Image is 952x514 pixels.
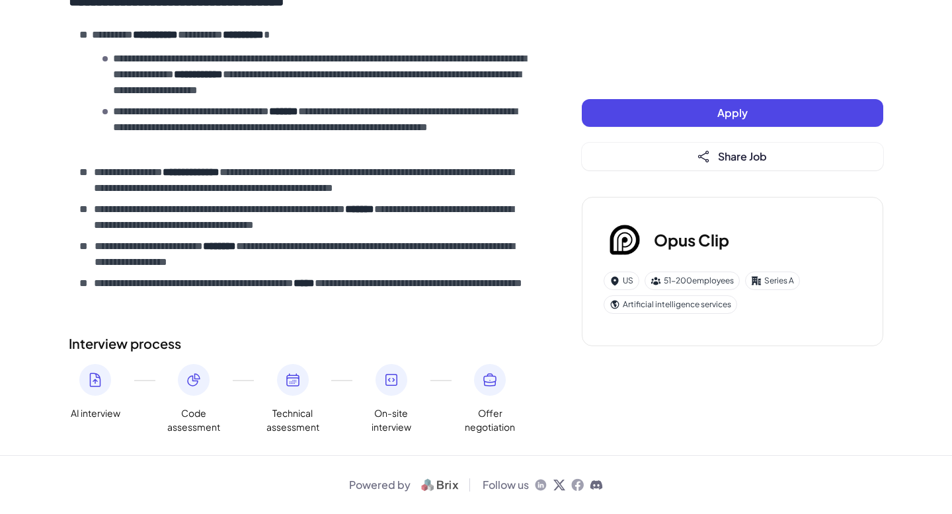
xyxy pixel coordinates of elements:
span: Technical assessment [266,406,319,434]
div: US [604,272,639,290]
img: logo [416,477,464,493]
div: 51-200 employees [645,272,740,290]
span: Apply [717,106,748,120]
span: On-site interview [365,406,418,434]
button: Share Job [582,143,883,170]
span: Powered by [349,477,411,493]
h2: Interview process [69,334,529,353]
div: Artificial intelligence services [604,295,737,314]
h3: Opus Clip [654,228,729,252]
span: Code assessment [167,406,220,434]
div: Series A [745,272,800,290]
span: AI interview [71,406,120,420]
span: Share Job [718,149,767,163]
img: Op [604,219,646,261]
button: Apply [582,99,883,127]
span: Offer negotiation [463,406,516,434]
span: Follow us [483,477,529,493]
